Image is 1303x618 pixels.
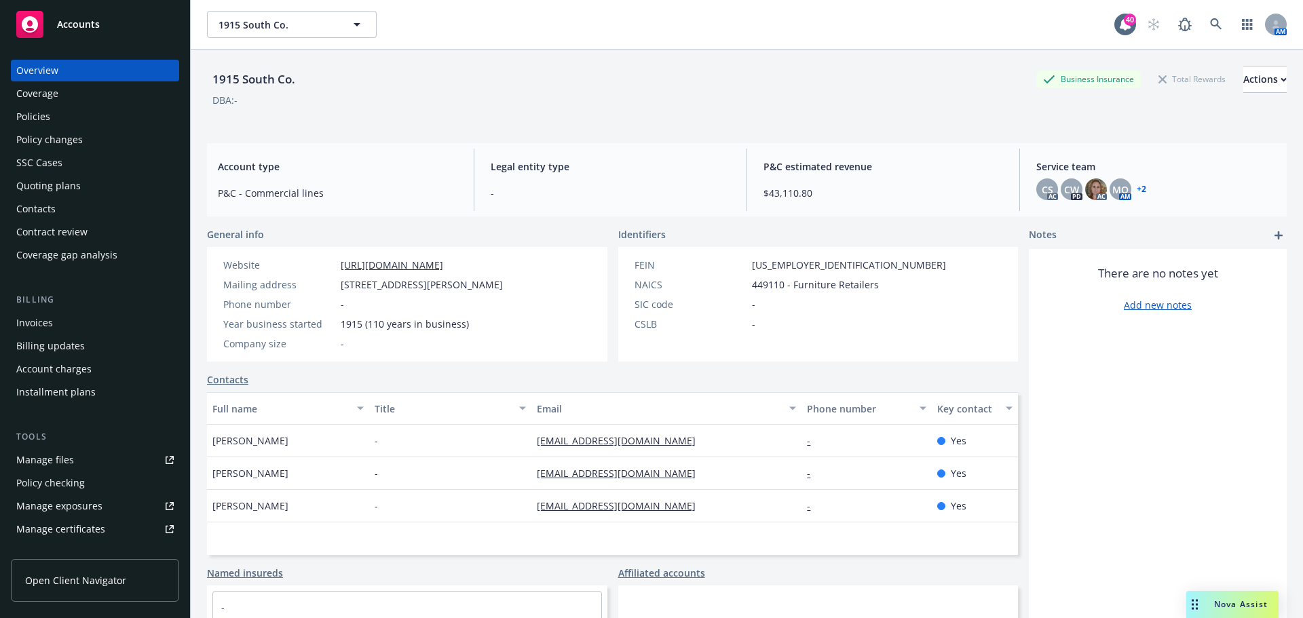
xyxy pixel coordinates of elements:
a: [EMAIL_ADDRESS][DOMAIN_NAME] [537,499,706,512]
div: Year business started [223,317,335,331]
div: Email [537,402,781,416]
span: General info [207,227,264,242]
button: Title [369,392,531,425]
div: Quoting plans [16,175,81,197]
div: Policy changes [16,129,83,151]
a: - [221,600,225,613]
a: - [807,467,821,480]
a: Report a Bug [1171,11,1198,38]
span: - [375,499,378,513]
a: SSC Cases [11,152,179,174]
button: Key contact [932,392,1018,425]
div: Billing [11,293,179,307]
span: - [341,336,344,351]
div: DBA: - [212,93,238,107]
a: Affiliated accounts [618,566,705,580]
div: Billing updates [16,335,85,357]
a: Coverage gap analysis [11,244,179,266]
a: Manage certificates [11,518,179,540]
a: Contacts [11,198,179,220]
div: Key contact [937,402,998,416]
div: Contract review [16,221,88,243]
div: Manage claims [16,541,85,563]
div: Manage exposures [16,495,102,517]
div: Policies [16,106,50,128]
img: photo [1085,178,1107,200]
a: Account charges [11,358,179,380]
span: MQ [1112,182,1129,197]
div: 40 [1124,14,1136,26]
div: Phone number [807,402,911,416]
a: Installment plans [11,381,179,403]
a: Contacts [207,372,248,387]
div: SSC Cases [16,152,62,174]
button: Email [531,392,801,425]
span: Account type [218,159,457,174]
span: 1915 (110 years in business) [341,317,469,331]
span: - [752,297,755,311]
a: [EMAIL_ADDRESS][DOMAIN_NAME] [537,434,706,447]
a: Policy changes [11,129,179,151]
span: Open Client Navigator [25,573,126,587]
div: 1915 South Co. [207,71,301,88]
span: - [375,466,378,480]
span: There are no notes yet [1098,265,1218,282]
a: Manage claims [11,541,179,563]
a: Overview [11,60,179,81]
div: Mailing address [223,277,335,292]
span: Accounts [57,19,100,30]
span: Yes [951,466,966,480]
a: Policy checking [11,472,179,494]
span: 1915 South Co. [219,18,336,32]
a: Named insureds [207,566,283,580]
a: Manage exposures [11,495,179,517]
a: Invoices [11,312,179,334]
div: Coverage [16,83,58,104]
span: - [491,186,730,200]
div: Manage certificates [16,518,105,540]
span: 449110 - Furniture Retailers [752,277,879,292]
a: add [1270,227,1287,244]
a: Quoting plans [11,175,179,197]
div: Installment plans [16,381,96,403]
div: Tools [11,430,179,444]
a: Contract review [11,221,179,243]
span: Identifiers [618,227,666,242]
span: - [375,433,378,448]
a: Accounts [11,5,179,43]
a: Start snowing [1140,11,1167,38]
div: Business Insurance [1036,71,1141,88]
a: [EMAIL_ADDRESS][DOMAIN_NAME] [537,467,706,480]
span: CW [1064,182,1079,197]
div: Phone number [223,297,335,311]
div: Title [375,402,511,416]
div: Overview [16,60,58,81]
span: [STREET_ADDRESS][PERSON_NAME] [341,277,503,292]
a: Policies [11,106,179,128]
div: Account charges [16,358,92,380]
span: - [341,297,344,311]
span: Notes [1029,227,1057,244]
div: Coverage gap analysis [16,244,117,266]
span: [PERSON_NAME] [212,433,288,448]
span: $43,110.80 [763,186,1003,200]
span: Service team [1036,159,1276,174]
span: [US_EMPLOYER_IDENTIFICATION_NUMBER] [752,258,946,272]
a: - [807,499,821,512]
button: Nova Assist [1186,591,1279,618]
div: Full name [212,402,349,416]
span: Legal entity type [491,159,730,174]
div: Total Rewards [1152,71,1232,88]
div: CSLB [635,317,747,331]
a: Switch app [1234,11,1261,38]
button: Actions [1243,66,1287,93]
div: Manage files [16,449,74,471]
span: P&C estimated revenue [763,159,1003,174]
a: Manage files [11,449,179,471]
span: Yes [951,433,966,448]
a: Search [1203,11,1230,38]
div: Policy checking [16,472,85,494]
div: NAICS [635,277,747,292]
button: Phone number [801,392,931,425]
